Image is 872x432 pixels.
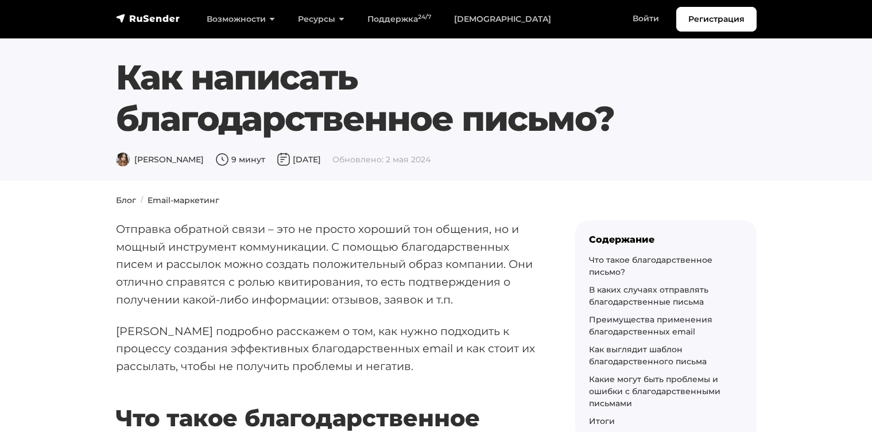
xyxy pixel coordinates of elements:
p: Отправка обратной связи – это не просто хороший тон общения, но и мощный инструмент коммуникации.... [116,220,538,309]
li: Email-маркетинг [136,194,219,207]
p: [PERSON_NAME] подробно расскажем о том, как нужно подходить к процессу создания эффективных благо... [116,322,538,375]
span: 9 минут [215,154,265,165]
a: Какие могут быть проблемы и ошибки с благодарственными письмами [589,374,720,408]
a: Регистрация [676,7,757,32]
a: Поддержка24/7 [356,7,443,31]
a: Итоги [589,416,615,426]
img: RuSender [116,13,180,24]
img: Дата публикации [277,153,290,166]
a: Блог [116,195,136,205]
a: Войти [621,7,671,30]
a: Ресурсы [286,7,356,31]
a: Возможности [195,7,286,31]
img: Время чтения [215,153,229,166]
span: [DATE] [277,154,321,165]
span: Обновлено: 2 мая 2024 [332,154,431,165]
a: [DEMOGRAPHIC_DATA] [443,7,563,31]
h1: Как написать благодарственное письмо? [116,57,702,139]
a: Преимущества применения благодарственных email [589,314,712,337]
div: Содержание [589,234,743,245]
a: Что такое благодарственное письмо? [589,255,712,277]
a: Как выглядит шаблон благодарственного письма [589,344,707,367]
sup: 24/7 [418,13,431,21]
nav: breadcrumb [109,194,764,207]
a: В каких случаях отправлять благодарственные письма [589,285,708,307]
span: [PERSON_NAME] [116,154,204,165]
